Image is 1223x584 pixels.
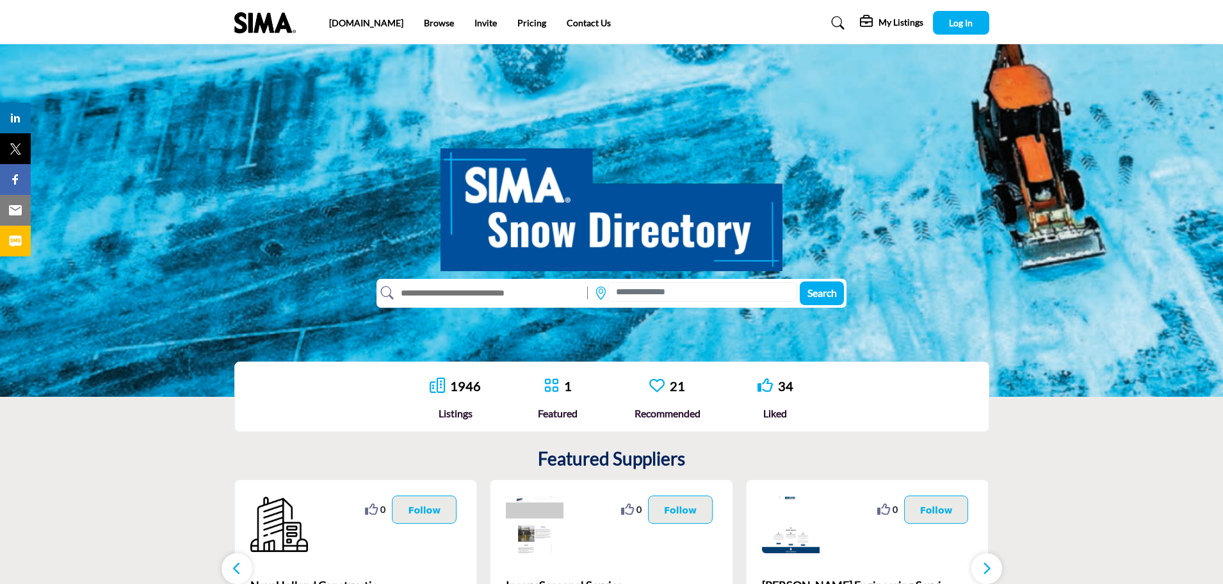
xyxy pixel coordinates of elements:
[648,496,713,524] button: Follow
[517,17,546,28] a: Pricing
[778,378,793,394] a: 34
[807,287,837,299] span: Search
[649,378,665,395] a: Go to Recommended
[408,503,441,517] p: Follow
[933,11,989,35] button: Log In
[757,378,773,393] i: Go to Liked
[564,378,572,394] a: 1
[538,406,578,421] div: Featured
[234,12,302,33] img: Site Logo
[670,378,685,394] a: 21
[636,503,642,516] span: 0
[893,503,898,516] span: 0
[920,503,953,517] p: Follow
[860,15,923,31] div: My Listings
[800,281,844,305] button: Search
[949,17,973,28] span: Log In
[904,496,969,524] button: Follow
[664,503,697,517] p: Follow
[506,496,563,553] img: Inserv Seasonal Services
[879,17,923,28] h5: My Listings
[567,17,611,28] a: Contact Us
[450,378,481,394] a: 1946
[430,406,481,421] div: Listings
[819,13,853,33] a: Search
[538,448,685,470] h2: Featured Suppliers
[424,17,454,28] a: Browse
[250,496,308,553] img: New Holland Construction
[380,503,385,516] span: 0
[474,17,497,28] a: Invite
[441,134,782,271] img: SIMA Snow Directory
[544,378,559,395] a: Go to Featured
[329,17,403,28] a: [DOMAIN_NAME]
[392,496,457,524] button: Follow
[635,406,701,421] div: Recommended
[757,406,793,421] div: Liked
[584,283,591,303] img: Rectangle%203585.svg
[762,496,820,553] img: Moore Engineering Services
